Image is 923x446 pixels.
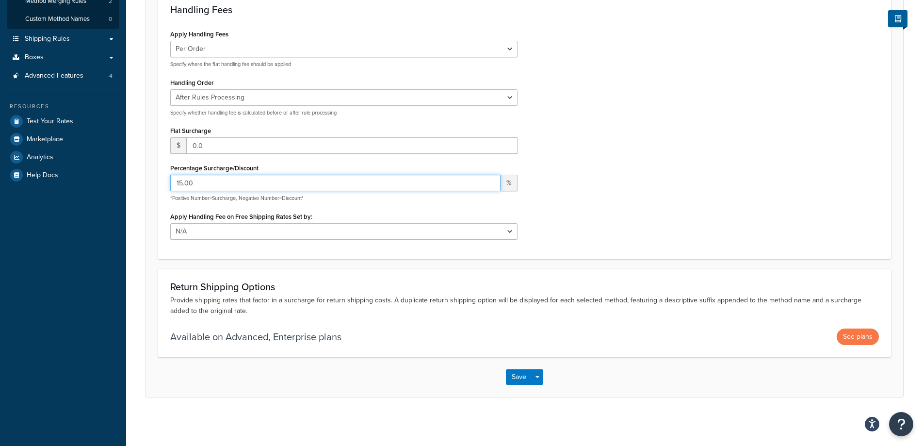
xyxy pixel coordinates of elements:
[25,53,44,62] span: Boxes
[7,30,119,48] a: Shipping Rules
[27,171,58,180] span: Help Docs
[25,15,90,23] span: Custom Method Names
[170,79,214,86] label: Handling Order
[7,131,119,148] a: Marketplace
[25,35,70,43] span: Shipping Rules
[170,61,518,68] p: Specify where the flat handling fee should be applied
[170,127,211,134] label: Flat Surcharge
[7,113,119,130] a: Test Your Rates
[837,329,879,345] button: See plans
[27,153,53,162] span: Analytics
[109,72,113,80] span: 4
[170,295,879,316] p: Provide shipping rates that factor in a surcharge for return shipping costs. A duplicate return s...
[170,330,341,344] p: Available on Advanced, Enterprise plans
[170,31,228,38] label: Apply Handling Fees
[170,195,518,202] p: *Positive Number=Surcharge, Negative Number=Discount*
[7,149,119,166] a: Analytics
[170,165,259,172] label: Percentage Surcharge/Discount
[27,135,63,144] span: Marketplace
[170,109,518,116] p: Specify whether handling fee is calculated before or after rule processing
[889,412,913,436] button: Open Resource Center
[109,15,112,23] span: 0
[7,67,119,85] a: Advanced Features4
[7,49,119,66] a: Boxes
[7,166,119,184] a: Help Docs
[506,369,532,385] button: Save
[25,72,83,80] span: Advanced Features
[170,213,312,220] label: Apply Handling Fee on Free Shipping Rates Set by:
[7,67,119,85] li: Advanced Features
[7,10,119,28] li: Custom Method Names
[7,10,119,28] a: Custom Method Names0
[170,4,879,15] h3: Handling Fees
[170,137,186,154] span: $
[170,281,879,292] h3: Return Shipping Options
[7,102,119,111] div: Resources
[888,10,907,27] button: Show Help Docs
[501,175,518,191] span: %
[27,117,73,126] span: Test Your Rates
